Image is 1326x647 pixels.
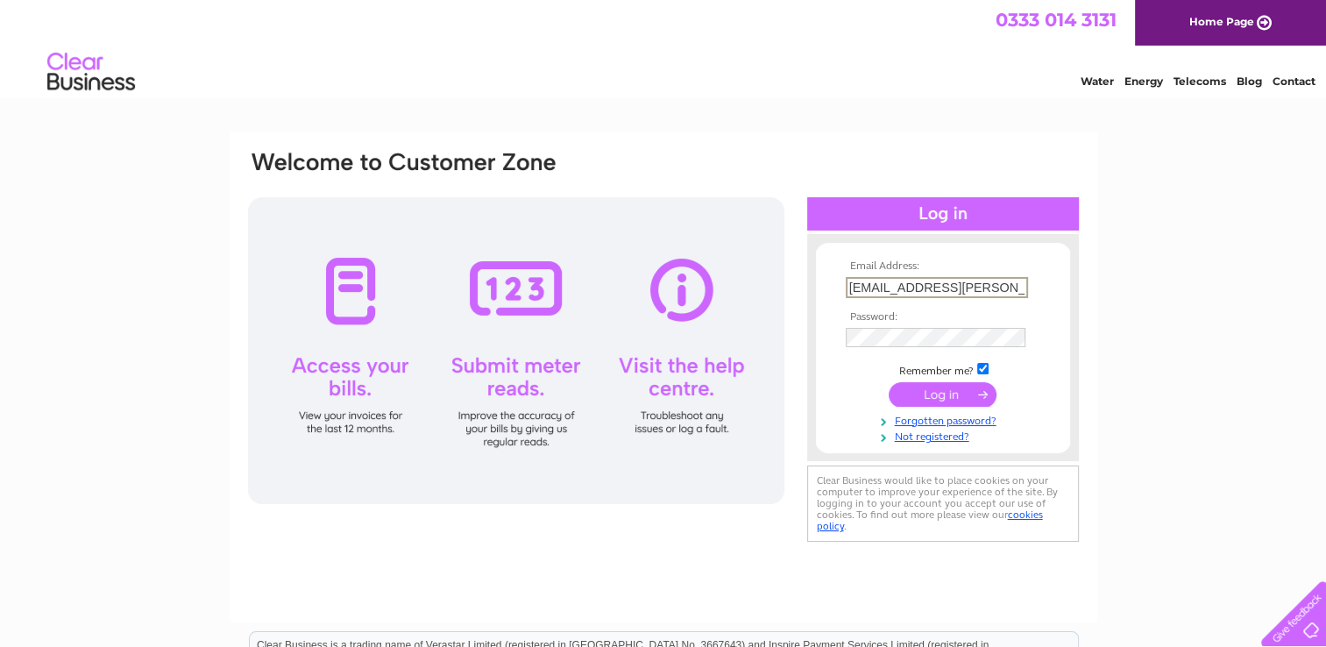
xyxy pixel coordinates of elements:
[846,411,1045,428] a: Forgotten password?
[841,311,1045,323] th: Password:
[1174,75,1226,88] a: Telecoms
[996,9,1117,31] a: 0333 014 3131
[250,10,1078,85] div: Clear Business is a trading name of Verastar Limited (registered in [GEOGRAPHIC_DATA] No. 3667643...
[1273,75,1315,88] a: Contact
[846,427,1045,444] a: Not registered?
[46,46,136,99] img: logo.png
[889,382,996,407] input: Submit
[807,466,1079,542] div: Clear Business would like to place cookies on your computer to improve your experience of the sit...
[841,360,1045,378] td: Remember me?
[841,260,1045,273] th: Email Address:
[1081,75,1114,88] a: Water
[817,508,1043,532] a: cookies policy
[1237,75,1262,88] a: Blog
[1124,75,1163,88] a: Energy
